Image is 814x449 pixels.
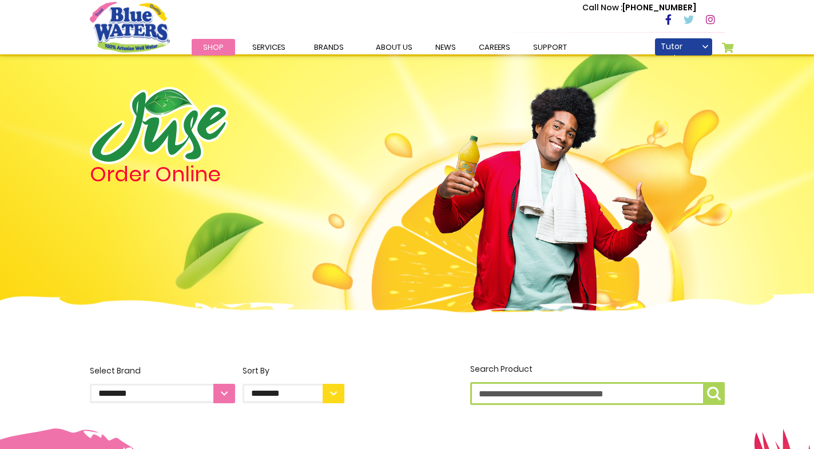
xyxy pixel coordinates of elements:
[243,365,344,377] div: Sort By
[314,42,344,53] span: Brands
[203,42,224,53] span: Shop
[467,39,522,55] a: careers
[582,2,696,14] p: [PHONE_NUMBER]
[470,363,725,405] label: Search Product
[90,365,235,403] label: Select Brand
[582,2,622,13] span: Call Now :
[522,39,578,55] a: support
[703,382,725,405] button: Search Product
[90,384,235,403] select: Select Brand
[90,87,228,164] img: logo
[707,387,721,400] img: search-icon.png
[431,66,654,311] img: man.png
[90,2,170,52] a: store logo
[470,382,725,405] input: Search Product
[364,39,424,55] a: about us
[655,38,712,55] a: Tutor Owls
[424,39,467,55] a: News
[243,384,344,403] select: Sort By
[90,164,344,185] h4: Order Online
[252,42,285,53] span: Services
